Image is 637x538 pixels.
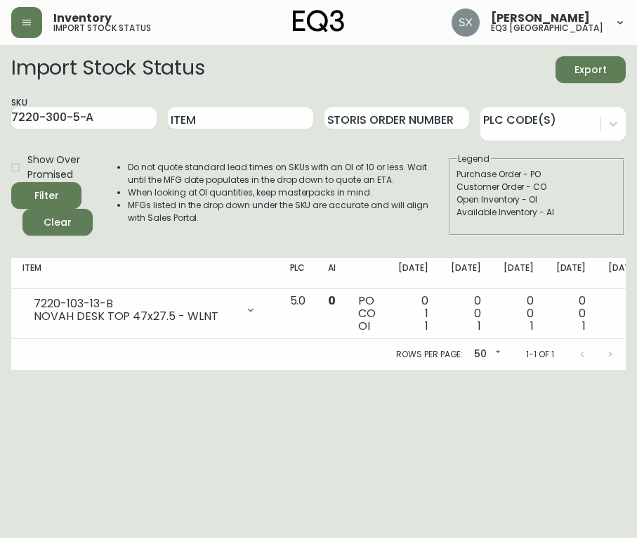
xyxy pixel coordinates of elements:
th: [DATE] [440,258,492,289]
div: 0 0 [504,295,534,333]
div: 7220-103-13-B [34,297,237,310]
h5: import stock status [53,24,151,32]
span: OI [358,318,370,334]
button: Clear [22,209,93,236]
th: PLC [279,258,317,289]
span: 1 [530,318,534,334]
span: Clear [34,214,81,231]
button: Filter [11,182,81,209]
th: [DATE] [387,258,440,289]
div: 50 [468,343,504,366]
th: [DATE] [492,258,545,289]
span: [PERSON_NAME] [491,13,590,24]
div: PO CO [358,295,376,333]
span: Inventory [53,13,112,24]
div: 0 1 [398,295,428,333]
div: 0 0 [451,295,481,333]
div: Open Inventory - OI [457,193,617,206]
td: 5.0 [279,289,317,339]
h2: Import Stock Status [11,56,204,83]
div: NOVAH DESK TOP 47x27.5 - WLNT [34,310,237,323]
div: Purchase Order - PO [457,168,617,181]
li: Do not quote standard lead times on SKUs with an OI of 10 or less. Wait until the MFG date popula... [128,161,447,186]
th: [DATE] [545,258,598,289]
legend: Legend [457,153,491,165]
p: Rows per page: [396,348,463,361]
li: MFGs listed in the drop down under the SKU are accurate and will align with Sales Portal. [128,199,447,224]
img: logo [293,10,345,32]
img: 9bed32e6c1122ad8f4cc12a65e43498a [452,8,480,37]
div: Available Inventory - AI [457,206,617,219]
button: Export [556,56,626,83]
div: Customer Order - CO [457,181,617,193]
div: 7220-103-13-BNOVAH DESK TOP 47x27.5 - WLNT [22,295,268,326]
li: When looking at OI quantities, keep masterpacks in mind. [128,186,447,199]
h5: eq3 [GEOGRAPHIC_DATA] [491,24,603,32]
span: 0 [328,293,336,309]
span: 1 [582,318,586,334]
span: 1 [478,318,481,334]
p: 1-1 of 1 [526,348,554,361]
th: AI [317,258,347,289]
span: Show Over Promised [27,153,88,182]
div: 0 0 [556,295,586,333]
th: Item [11,258,279,289]
span: Export [567,61,615,79]
span: 1 [425,318,428,334]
